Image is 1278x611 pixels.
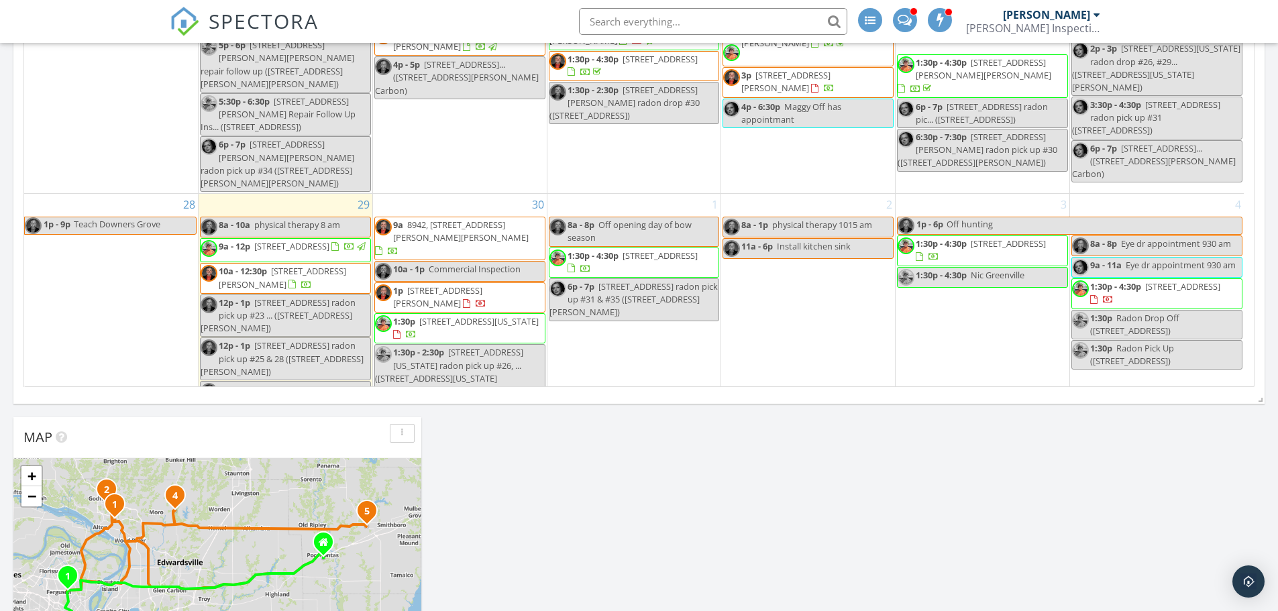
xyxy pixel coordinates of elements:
a: 1:30p - 6p [STREET_ADDRESS][PERSON_NAME] [723,22,894,66]
span: Map [23,428,52,446]
img: matt_hawley5638g.jpg [723,219,740,235]
span: [STREET_ADDRESS][PERSON_NAME] [393,27,494,52]
img: nic_photo_profile_.jpg [1072,280,1089,297]
span: [STREET_ADDRESS] radon pick up #31 ([STREET_ADDRESS]) [1072,99,1220,136]
td: Go to October 4, 2025 [1069,194,1244,481]
span: 9a - 11a [1090,259,1122,271]
a: 1:30p - 4:30p [STREET_ADDRESS] [1071,278,1242,309]
a: Zoom in [21,466,42,486]
img: matt_hawley5638g.jpg [1072,237,1089,254]
div: 108 N 2nd St, Greenville, IL 62246 [367,510,375,518]
img: nic_photo_profile_.jpg [375,315,392,332]
img: screenshot_20241008_112640_photos_2.jpg [1072,142,1089,159]
td: Go to October 1, 2025 [547,194,721,481]
img: matt_hawley5638g.jpg [723,240,740,257]
span: [STREET_ADDRESS][PERSON_NAME][PERSON_NAME] radon pick up #34 ([STREET_ADDRESS][PERSON_NAME][PERSO... [201,138,354,189]
span: physical therapy 1015 am [772,219,872,231]
span: 6p - 7p [1090,142,1117,154]
span: 5:30p - 6:30p [219,95,270,107]
a: Go to September 29, 2025 [355,194,372,215]
a: 1:30p - 6p [STREET_ADDRESS][PERSON_NAME] [741,24,859,49]
a: 10a - 12:30p [STREET_ADDRESS][PERSON_NAME] [219,265,346,290]
a: 1:30p - 4:30p [STREET_ADDRESS] [1090,280,1220,305]
img: matt_hawley5638g.jpg [549,84,566,101]
a: SPECTORA [170,18,319,46]
span: 1:30p - 4:30p [916,56,967,68]
span: 6p - 7p [568,280,594,292]
span: 1:30p - 4:30p [916,269,967,281]
span: Eye dr appointment 930 am [1126,259,1236,271]
span: 11a - 6p [741,240,773,252]
span: [STREET_ADDRESS][PERSON_NAME][PERSON_NAME] [916,56,1051,81]
span: Maggy Off has appointmant [741,101,841,125]
img: nic_photo_profile_.jpg [549,249,566,266]
div: 712 Simpson St, Pocahontas IL 62275 [323,542,331,550]
span: 9a [393,219,403,231]
span: 1:30p [1090,342,1112,354]
a: 1:30p [STREET_ADDRESS][US_STATE] [393,315,539,340]
span: 3:30p - 4:30p [1090,99,1141,111]
img: nic_photo_profile_.jpg [898,56,914,73]
div: Hawley Inspections [966,21,1100,35]
img: screenshot_20241008_112640_photos_2.jpg [898,101,914,117]
img: nic_photo_profile_.jpg [898,237,914,254]
td: Go to September 30, 2025 [372,194,547,481]
a: 3p [STREET_ADDRESS][PERSON_NAME] [741,69,835,94]
a: 1:30p - 4:30p [STREET_ADDRESS] [568,249,698,274]
div: Open Intercom Messenger [1232,565,1265,598]
i: 1 [65,572,70,581]
img: nic_photo_profile_.jpg [1072,312,1089,329]
span: [STREET_ADDRESS] [1145,280,1220,292]
span: [STREET_ADDRESS] [623,53,698,65]
td: Go to September 28, 2025 [24,194,199,481]
img: screenshot_20241008_112640_photos_2.jpg [898,131,914,148]
td: Go to October 2, 2025 [721,194,896,481]
a: Zoom out [21,486,42,506]
img: nic_photo_profile_.jpg [1072,342,1089,359]
img: matt_hawley5638g.jpg [201,383,217,400]
span: 8942, [STREET_ADDRESS][PERSON_NAME][PERSON_NAME] [393,219,529,243]
img: matt_hawley5638g.jpg [549,53,566,70]
span: 9a - 12p [219,240,250,252]
div: 4802 Azalea Pl, Alton, IL 62002 [107,489,115,497]
span: [STREET_ADDRESS][PERSON_NAME] [393,284,482,309]
span: 8a - 8p [568,219,594,231]
a: 1:30p - 4:30p [STREET_ADDRESS] [549,51,720,81]
span: [STREET_ADDRESS][PERSON_NAME] radon pick up #30 ([STREET_ADDRESS][PERSON_NAME]) [898,131,1057,168]
div: [PERSON_NAME] [1003,8,1090,21]
span: physical therapy 8 am [254,219,340,231]
span: [STREET_ADDRESS] [971,237,1046,249]
img: matt_hawley5638g.jpg [898,217,914,234]
span: 1p - 6p [916,217,944,234]
span: [STREET_ADDRESS] radon pick up #25 & 28 ([STREET_ADDRESS][PERSON_NAME]) [201,339,364,377]
span: [STREET_ADDRESS] radon pic... ([STREET_ADDRESS]) [916,101,1048,125]
span: 10a - 1p [393,263,425,275]
i: 5 [364,507,370,516]
span: Commercial Inspection [429,263,521,275]
div: 38 Westdell Dr, St. Louis, MO 63136 [68,575,76,584]
img: screenshot_20241008_112640_photos_2.jpg [723,101,740,117]
span: [STREET_ADDRESS]... ([STREET_ADDRESS][PERSON_NAME] Carbon) [375,58,539,96]
a: Go to October 1, 2025 [709,194,721,215]
a: 1:30p - 4:30p [STREET_ADDRESS] [549,247,720,278]
span: Off opening day of bow season [568,219,692,243]
span: 6:30p - 7:30p [916,131,967,143]
a: Go to September 28, 2025 [180,194,198,215]
span: 12p - 1p [219,296,250,309]
img: matt_hawley5638g.jpg [723,69,740,86]
a: 3:30p [STREET_ADDRESS][PERSON_NAME] [393,27,499,52]
span: 4p - 6:30p [741,101,780,113]
img: nic_photo_profile_.jpg [898,269,914,286]
span: [STREET_ADDRESS][PERSON_NAME] [219,265,346,290]
span: [STREET_ADDRESS][PERSON_NAME] [741,24,859,49]
i: 1 [112,500,117,510]
i: 4 [172,492,178,501]
span: Eye dr appointment 930 am [1121,237,1231,249]
div: 2025 Park Ave, Alton, IL 62002 [115,504,123,512]
img: matt_hawley5638g.jpg [375,58,392,75]
a: 9a 8942, [STREET_ADDRESS][PERSON_NAME][PERSON_NAME] [375,219,529,256]
a: 1p [STREET_ADDRESS][PERSON_NAME] [374,282,545,313]
a: 10a - 12:30p [STREET_ADDRESS][PERSON_NAME] [200,263,371,293]
span: Install kitchen sink [777,240,851,252]
a: 1:30p - 4:30p [STREET_ADDRESS][PERSON_NAME][PERSON_NAME] [898,56,1051,94]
